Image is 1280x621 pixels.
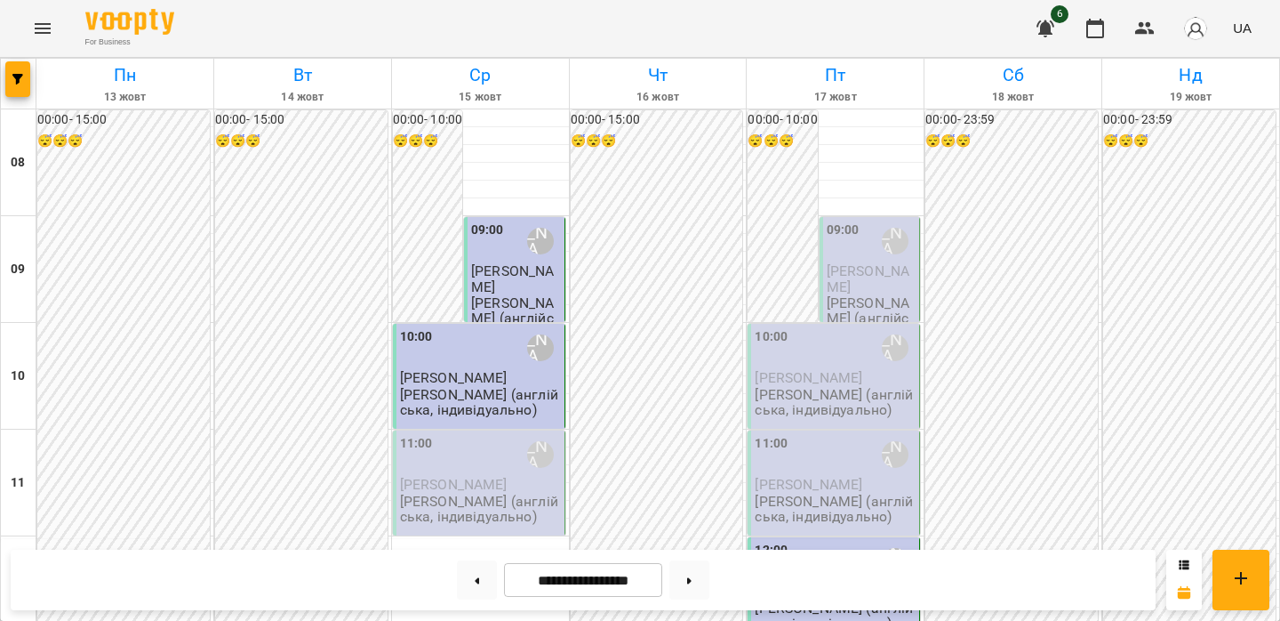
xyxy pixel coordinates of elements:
[572,89,744,106] h6: 16 жовт
[755,494,916,525] p: [PERSON_NAME] (англійська, індивідуально)
[882,441,908,468] div: Богуш Альбіна (а)
[39,61,211,89] h6: Пн
[925,110,1098,130] h6: 00:00 - 23:59
[755,434,788,454] label: 11:00
[11,260,25,279] h6: 09
[217,61,388,89] h6: Вт
[755,327,788,347] label: 10:00
[749,89,921,106] h6: 17 жовт
[37,110,210,130] h6: 00:00 - 15:00
[11,473,25,493] h6: 11
[827,262,909,294] span: [PERSON_NAME]
[755,476,862,493] span: [PERSON_NAME]
[400,369,508,386] span: [PERSON_NAME]
[1183,16,1208,41] img: avatar_s.png
[748,132,817,151] h6: 😴😴😴
[755,387,916,418] p: [PERSON_NAME] (англійська, індивідуально)
[571,132,743,151] h6: 😴😴😴
[11,153,25,173] h6: 08
[215,110,388,130] h6: 00:00 - 15:00
[395,61,566,89] h6: Ср
[400,387,561,418] p: [PERSON_NAME] (англійська, індивідуально)
[1103,132,1276,151] h6: 😴😴😴
[527,335,554,361] div: Богуш Альбіна (а)
[471,221,504,240] label: 09:00
[37,132,210,151] h6: 😴😴😴
[21,7,64,50] button: Menu
[400,327,433,347] label: 10:00
[572,61,744,89] h6: Чт
[395,89,566,106] h6: 15 жовт
[471,295,561,357] p: [PERSON_NAME] (англійська, індивідуально)
[11,367,25,386] h6: 10
[217,89,388,106] h6: 14 жовт
[1105,61,1276,89] h6: Нд
[1233,19,1252,37] span: UA
[527,441,554,468] div: Богуш Альбіна (а)
[1105,89,1276,106] h6: 19 жовт
[882,335,908,361] div: Богуш Альбіна (а)
[571,110,743,130] h6: 00:00 - 15:00
[748,110,817,130] h6: 00:00 - 10:00
[827,295,916,357] p: [PERSON_NAME] (англійська, індивідуально)
[1103,110,1276,130] h6: 00:00 - 23:59
[927,89,1099,106] h6: 18 жовт
[1051,5,1068,23] span: 6
[400,434,433,454] label: 11:00
[749,61,921,89] h6: Пт
[393,132,462,151] h6: 😴😴😴
[85,9,174,35] img: Voopty Logo
[1226,12,1259,44] button: UA
[400,476,508,493] span: [PERSON_NAME]
[85,36,174,48] span: For Business
[925,132,1098,151] h6: 😴😴😴
[527,228,554,254] div: Богуш Альбіна (а)
[882,228,908,254] div: Богуш Альбіна (а)
[400,494,561,525] p: [PERSON_NAME] (англійська, індивідуально)
[39,89,211,106] h6: 13 жовт
[215,132,388,151] h6: 😴😴😴
[827,221,860,240] label: 09:00
[755,369,862,386] span: [PERSON_NAME]
[927,61,1099,89] h6: Сб
[471,262,554,294] span: [PERSON_NAME]
[393,110,462,130] h6: 00:00 - 10:00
